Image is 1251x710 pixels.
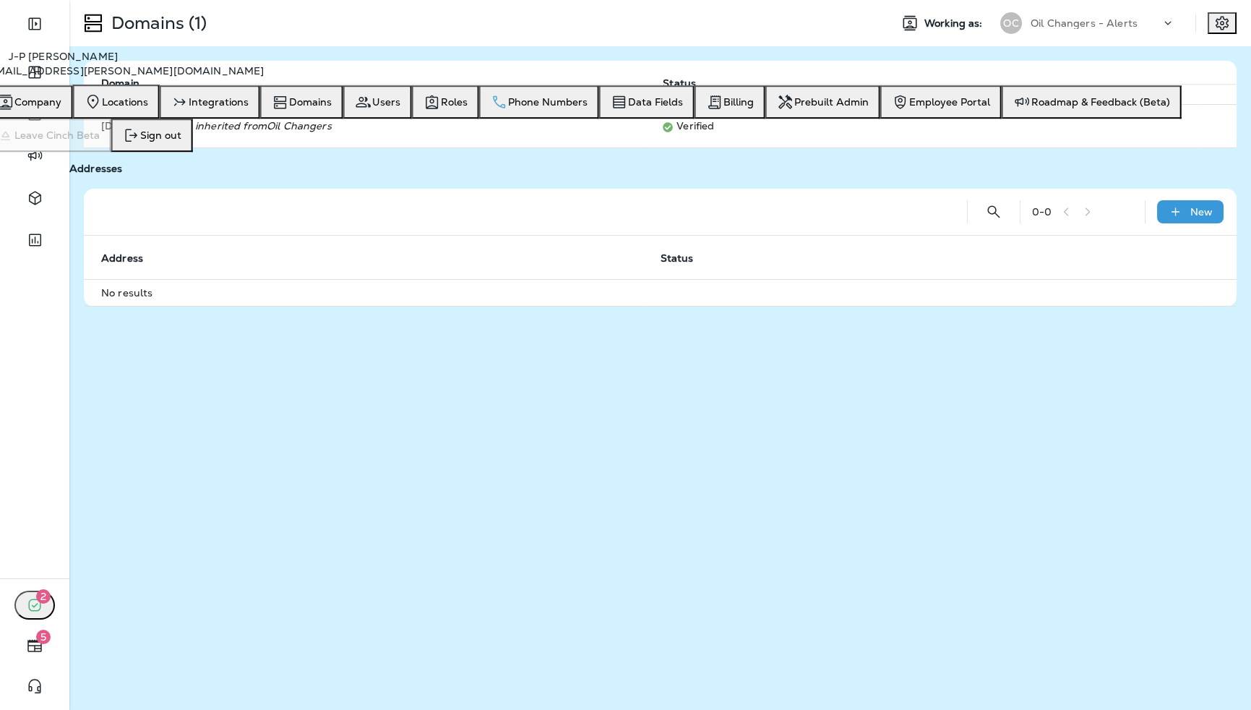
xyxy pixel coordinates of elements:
[765,85,880,119] button: Prebuilt Admin
[605,87,689,116] a: Data Fields
[723,96,754,108] span: Billing
[101,252,143,265] span: Address
[909,96,990,108] span: Employee Portal
[794,96,869,108] span: Prebuilt Admin
[84,279,1237,306] td: No results
[1032,206,1052,218] div: 0 - 0
[441,96,468,108] span: Roles
[695,85,765,119] button: Billing
[412,85,479,119] button: Roles
[189,96,249,108] span: Integrations
[14,9,55,38] button: Expand Sidebar
[628,96,683,108] span: Data Fields
[14,96,61,108] span: Company
[36,589,51,604] span: 2
[111,119,193,152] button: Sign out
[479,85,599,119] button: Phone Numbers
[102,96,148,108] span: Locations
[661,252,713,265] span: Status
[979,197,1008,226] button: Search Addresses
[599,85,695,119] button: Data Fields
[260,85,343,119] button: Domains
[1031,96,1170,108] span: Roadmap & Feedback (Beta)
[372,96,400,108] span: Users
[14,129,100,141] span: Leave Cinch Beta
[1007,87,1176,116] a: Roadmap & Feedback (Beta)
[349,87,406,116] a: Users
[1031,17,1138,29] p: Oil Changers - Alerts
[508,96,588,108] span: Phone Numbers
[73,85,160,119] button: Locations
[886,87,996,116] a: Employee Portal
[1190,206,1213,218] p: New
[266,87,338,116] a: Domains
[771,87,874,116] a: Prebuilt Admin
[1002,85,1182,119] button: Roadmap & Feedback (Beta)
[661,252,694,265] span: Status
[418,87,473,116] a: Roles
[140,129,181,141] span: Sign out
[160,85,260,119] button: Integrations
[289,96,332,108] span: Domains
[69,162,122,175] span: Addresses
[9,51,118,62] span: J-P [PERSON_NAME]
[700,87,760,116] a: Billing
[79,87,154,116] a: Locations
[880,85,1002,119] button: Employee Portal
[106,12,207,34] p: Domains (1)
[165,87,254,116] a: Integrations
[1000,12,1022,34] div: OC
[14,631,55,660] button: 5
[485,87,593,116] a: Phone Numbers
[924,17,986,30] span: Working as:
[1208,12,1237,34] button: Settings
[101,252,162,265] span: Address
[343,85,412,119] button: Users
[36,630,51,644] span: 5
[14,591,55,620] button: 2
